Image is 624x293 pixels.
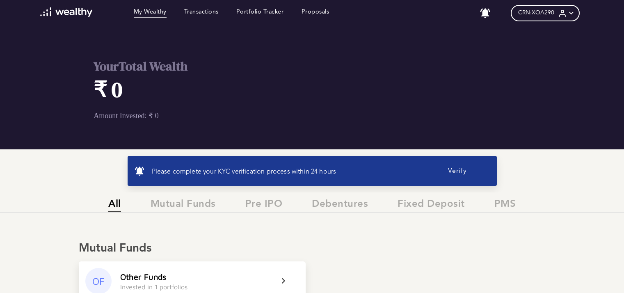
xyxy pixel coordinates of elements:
p: Please complete your KYC verification process within 24 hours [152,168,425,176]
span: Debentures [312,199,368,212]
span: Mutual Funds [151,199,216,212]
h1: ₹ 0 [94,75,359,104]
h2: Your Total Wealth [94,58,359,75]
a: Transactions [184,9,219,18]
span: All [108,199,121,212]
span: Pre IPO [245,199,283,212]
span: CRN: XOA290 [518,9,554,16]
span: Fixed Deposit [398,199,465,212]
a: Proposals [302,9,329,18]
p: Amount Invested: ₹ 0 [94,111,359,120]
div: Other Funds [120,272,166,282]
a: My Wealthy [134,9,167,18]
div: Invested in 1 portfolios [120,283,187,291]
img: wl-logo-white.svg [40,7,92,17]
div: Mutual Funds [79,242,545,256]
span: PMS [494,199,516,212]
button: Verify [425,163,490,179]
a: Portfolio Tracker [236,9,284,18]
